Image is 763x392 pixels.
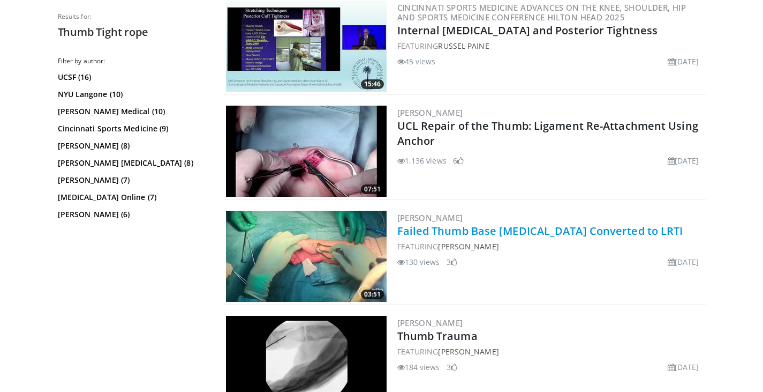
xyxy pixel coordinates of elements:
li: 1,136 views [397,155,447,166]
a: [PERSON_NAME] [MEDICAL_DATA] (8) [58,158,205,168]
li: 130 views [397,256,440,268]
a: [PERSON_NAME] [438,346,498,357]
a: 03:51 [226,211,387,302]
li: [DATE] [668,56,699,67]
img: 1db775ff-40cc-47dd-b7d5-0f20e14bca41.300x170_q85_crop-smart_upscale.jpg [226,106,387,197]
a: [PERSON_NAME] (6) [58,209,205,220]
a: Russel Paine [438,41,489,51]
a: [PERSON_NAME] [397,317,463,328]
a: [PERSON_NAME] (8) [58,140,205,151]
li: 6 [453,155,464,166]
h3: Filter by author: [58,57,208,65]
h2: Thumb Tight rope [58,25,208,39]
img: 23ce6457-dee6-426e-94ff-0d5f881808f5.300x170_q85_crop-smart_upscale.jpg [226,1,387,92]
a: 07:51 [226,106,387,197]
li: [DATE] [668,361,699,373]
a: UCL Repair of the Thumb: Ligament Re-Attachment Using Anchor [397,119,698,148]
a: UCSF (16) [58,72,205,83]
span: 07:51 [361,184,384,194]
li: [DATE] [668,256,699,268]
a: NYU Langone (10) [58,89,205,100]
a: Cincinnati Sports Medicine Advances on the Knee, Shoulder, Hip and Sports Medicine Conference Hil... [397,2,686,23]
a: Failed Thumb Base [MEDICAL_DATA] Converted to LRTI [397,224,683,238]
li: [DATE] [668,155,699,166]
li: 3 [447,256,457,268]
a: [PERSON_NAME] [397,212,463,223]
li: 3 [447,361,457,373]
a: Cincinnati Sports Medicine (9) [58,123,205,134]
a: [PERSON_NAME] [397,107,463,118]
li: 45 views [397,56,436,67]
a: [PERSON_NAME] [438,241,498,252]
a: Thumb Trauma [397,329,478,343]
a: [PERSON_NAME] Medical (10) [58,106,205,117]
img: f3f88211-1d9e-450a-ad3a-8126fa7483a6.300x170_q85_crop-smart_upscale.jpg [226,211,387,302]
a: [PERSON_NAME] (7) [58,175,205,186]
div: FEATURING [397,40,704,51]
div: FEATURING [397,241,704,252]
a: 15:46 [226,1,387,92]
span: 15:46 [361,79,384,89]
span: 03:51 [361,290,384,299]
div: FEATURING [397,346,704,357]
a: Internal [MEDICAL_DATA] and Posterior Tightness [397,23,658,38]
p: Results for: [58,12,208,21]
a: [MEDICAL_DATA] Online (7) [58,192,205,203]
li: 184 views [397,361,440,373]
